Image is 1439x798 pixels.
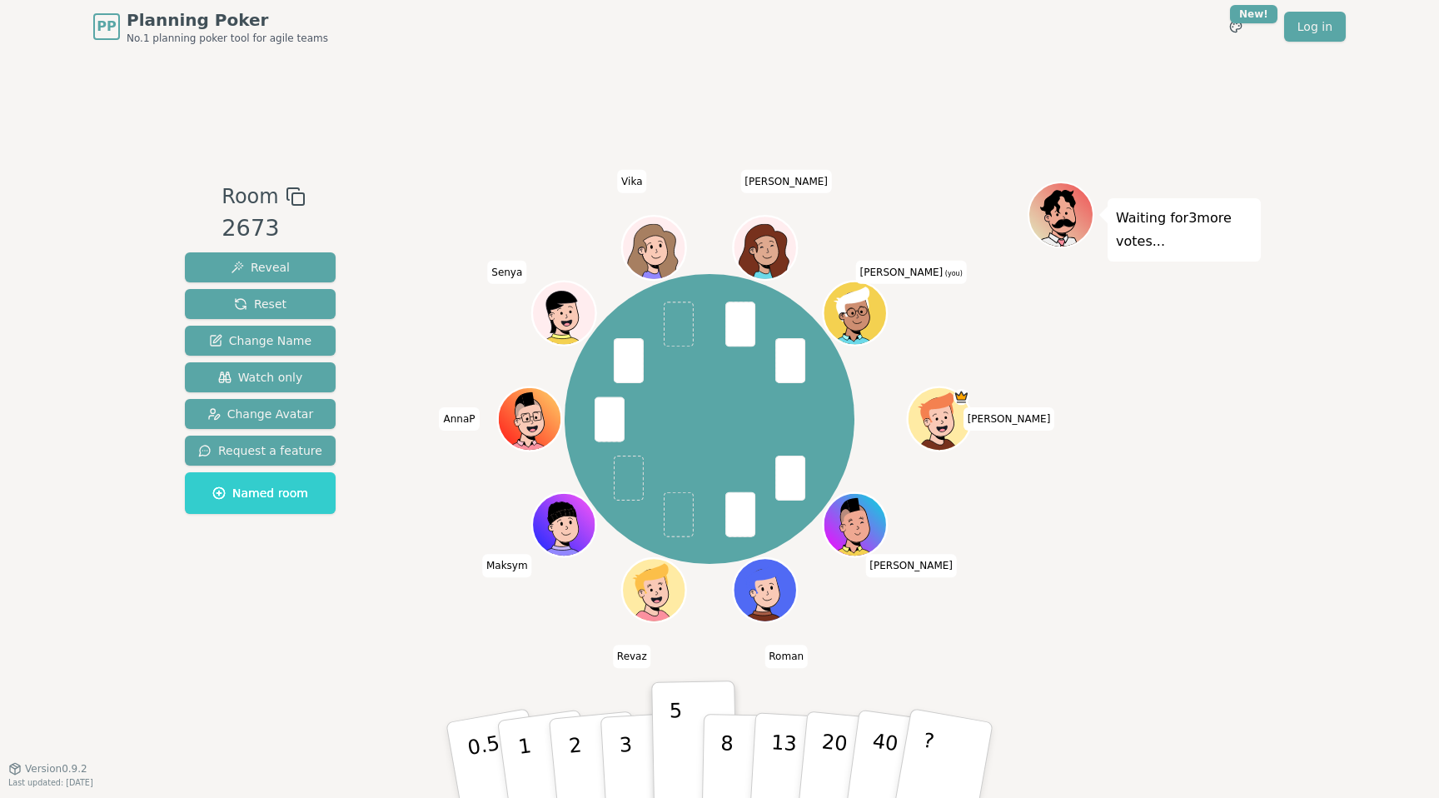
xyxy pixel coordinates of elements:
span: Planning Poker [127,8,328,32]
span: Room [222,182,278,212]
span: Named room [212,485,308,501]
button: Watch only [185,362,336,392]
span: Click to change your name [487,261,526,284]
span: Change Name [209,332,311,349]
a: PPPlanning PokerNo.1 planning poker tool for agile teams [93,8,328,45]
span: No.1 planning poker tool for agile teams [127,32,328,45]
span: Click to change your name [764,645,808,668]
span: Reveal [231,259,290,276]
a: Log in [1284,12,1346,42]
span: Reset [234,296,286,312]
button: Reveal [185,252,336,282]
span: (you) [943,270,963,277]
span: Click to change your name [439,407,479,431]
span: Click to change your name [856,261,967,284]
span: Click to change your name [482,554,532,577]
span: Click to change your name [963,407,1055,431]
button: Change Name [185,326,336,356]
button: Reset [185,289,336,319]
button: Named room [185,472,336,514]
span: Watch only [218,369,303,386]
span: Click to change your name [865,554,957,577]
span: Version 0.9.2 [25,762,87,776]
button: Request a feature [185,436,336,466]
div: New! [1230,5,1277,23]
span: Click to change your name [617,170,646,193]
button: Click to change your avatar [824,283,884,343]
button: New! [1221,12,1251,42]
span: Click to change your name [740,170,832,193]
span: Ira is the host [953,389,968,405]
span: Click to change your name [613,645,651,668]
span: Last updated: [DATE] [8,778,93,787]
span: PP [97,17,116,37]
p: 5 [670,699,684,789]
span: Change Avatar [207,406,314,422]
button: Version0.9.2 [8,762,87,776]
div: 2673 [222,212,305,246]
p: Waiting for 3 more votes... [1116,207,1252,253]
button: Change Avatar [185,399,336,429]
span: Request a feature [198,442,322,459]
